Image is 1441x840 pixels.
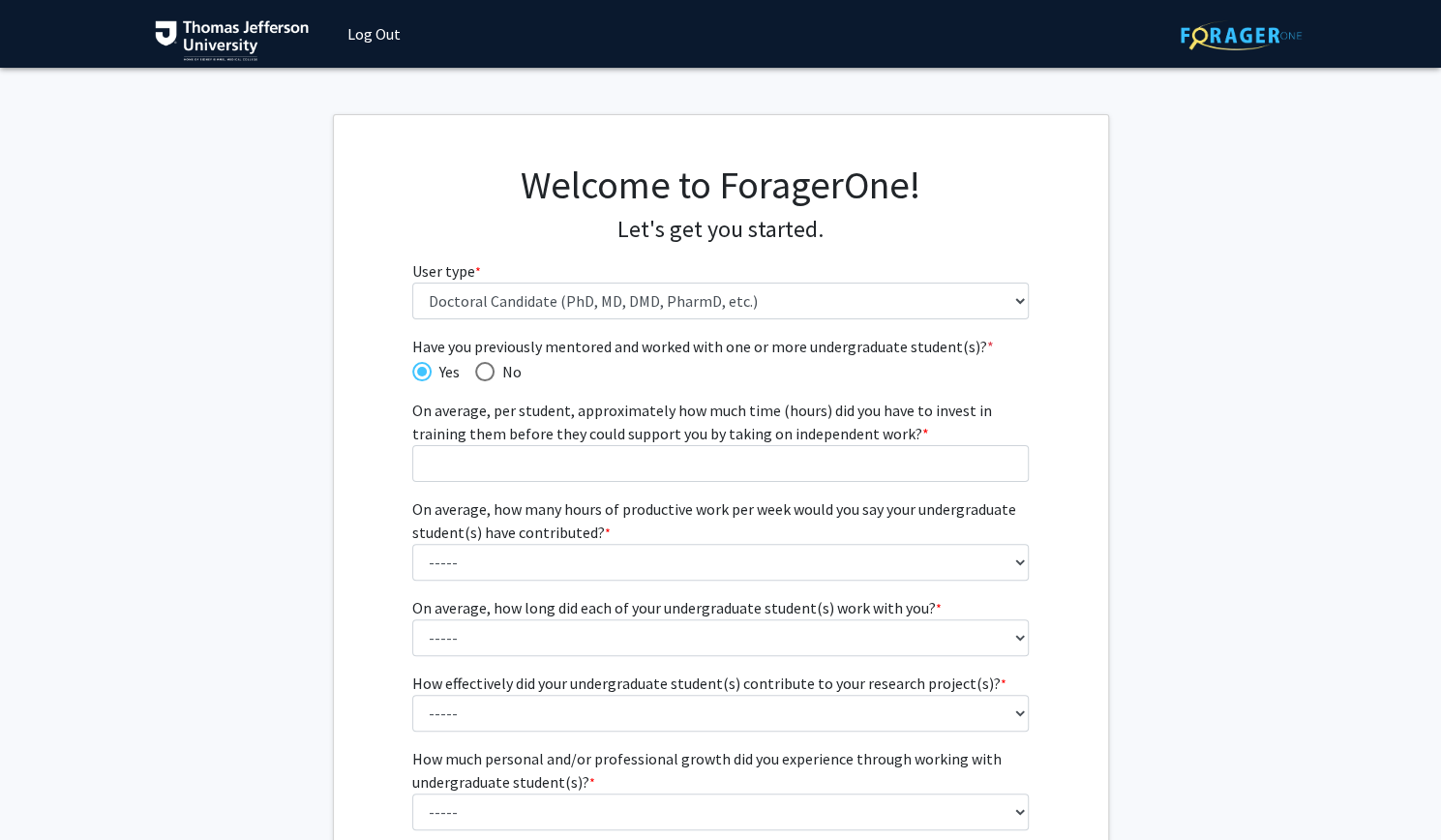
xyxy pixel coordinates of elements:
[412,216,1029,244] h4: Let's get you started.
[412,596,942,619] label: On average, how long did each of your undergraduate student(s) work with you?
[412,358,1029,383] mat-radio-group: Have you previously mentored and worked with one or more undergraduate student(s)?
[412,747,1029,794] label: How much personal and/or professional growth did you experience through working with undergraduat...
[412,672,1006,695] label: How effectively did your undergraduate student(s) contribute to your research project(s)?
[1181,20,1302,50] img: ForagerOne Logo
[412,162,1029,208] h1: Welcome to ForagerOne!
[155,20,310,61] img: Thomas Jefferson University Logo
[412,259,481,283] label: User type
[495,360,522,383] span: No
[412,335,1029,358] span: Have you previously mentored and worked with one or more undergraduate student(s)?
[15,753,82,825] iframe: Chat
[412,497,1029,544] label: On average, how many hours of productive work per week would you say your undergraduate student(s...
[432,360,460,383] span: Yes
[412,401,992,443] span: On average, per student, approximately how much time (hours) did you have to invest in training t...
